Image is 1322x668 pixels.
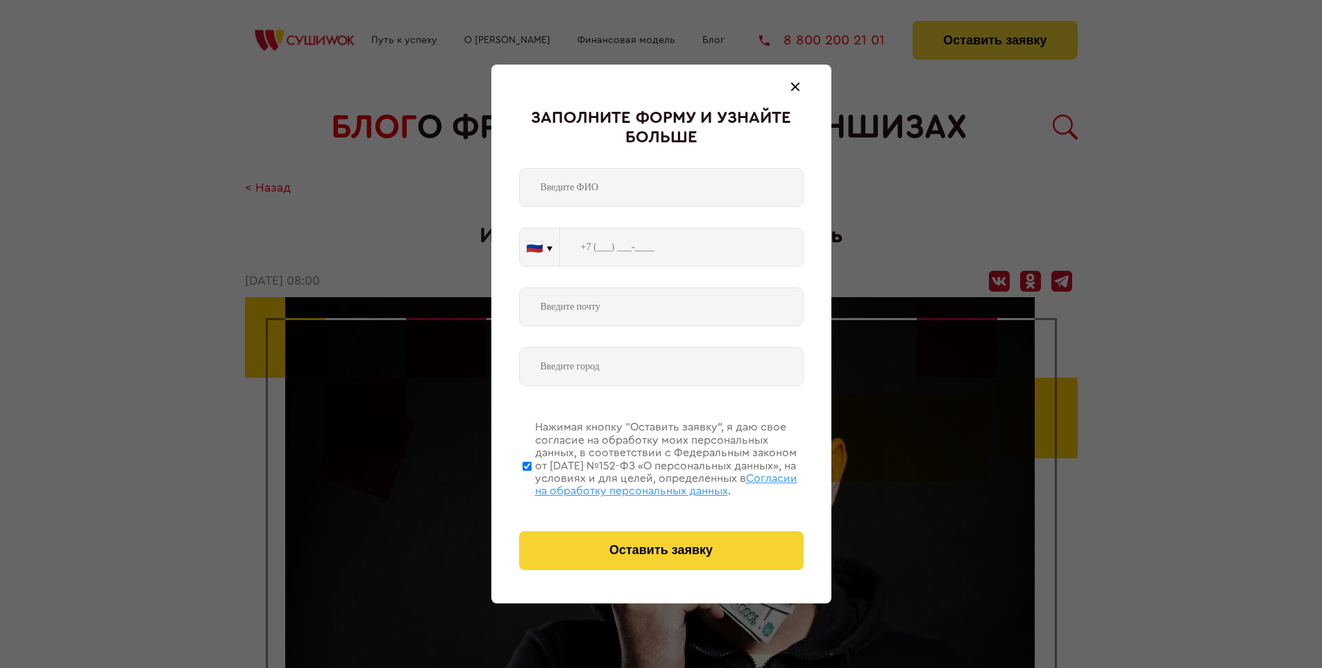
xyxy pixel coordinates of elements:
input: Введите город [519,347,804,386]
div: Нажимая кнопку “Оставить заявку”, я даю свое согласие на обработку моих персональных данных, в со... [535,421,804,497]
input: +7 (___) ___-____ [560,228,804,267]
button: 🇷🇺 [520,228,559,266]
span: Согласии на обработку персональных данных [535,473,797,496]
input: Введите ФИО [519,168,804,207]
input: Введите почту [519,287,804,326]
div: Заполните форму и узнайте больше [519,109,804,147]
button: Оставить заявку [519,531,804,570]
